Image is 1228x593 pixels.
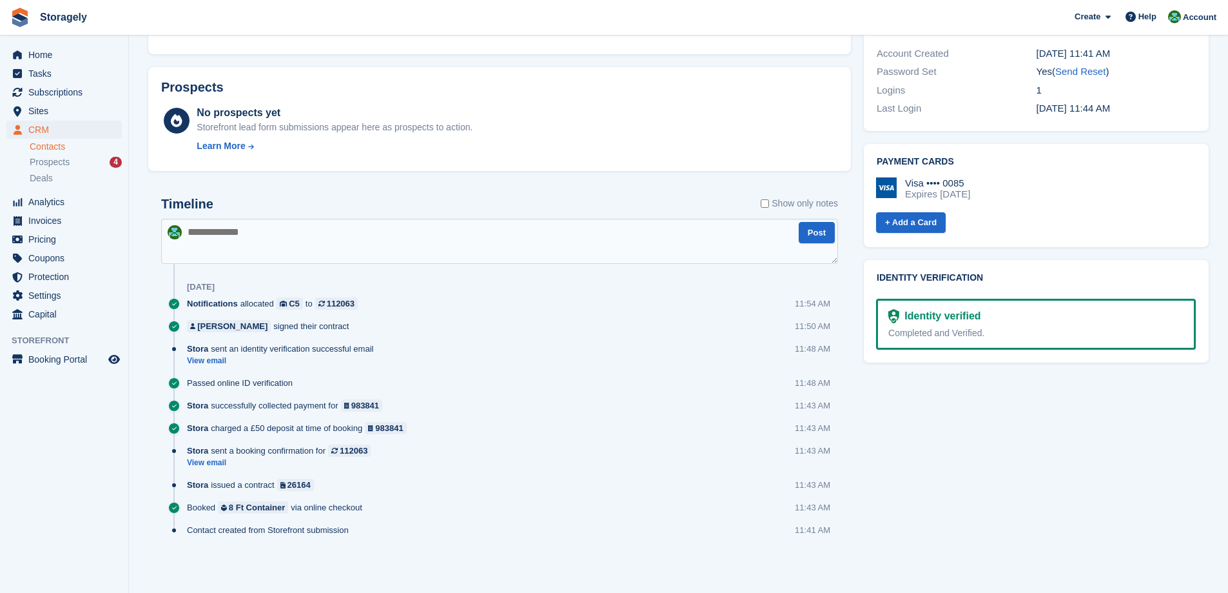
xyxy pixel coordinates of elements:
[28,286,106,305] span: Settings
[187,320,271,332] a: [PERSON_NAME]
[30,172,53,185] span: Deals
[187,377,299,389] div: Passed online ID verification
[28,102,106,120] span: Sites
[877,273,1196,283] h2: Identity verification
[876,212,946,234] a: + Add a Card
[351,399,379,412] div: 983841
[12,334,128,347] span: Storefront
[6,121,122,139] a: menu
[197,121,473,134] div: Storefront lead form submissions appear here as prospects to action.
[277,297,303,310] a: C5
[1168,10,1181,23] img: Notifications
[6,230,122,248] a: menu
[30,156,122,169] a: Prospects 4
[106,352,122,367] a: Preview store
[187,479,320,491] div: issued a contract
[187,422,208,434] span: Stora
[197,320,268,332] div: [PERSON_NAME]
[1138,10,1156,23] span: Help
[795,399,830,412] div: 11:43 AM
[795,297,830,310] div: 11:54 AM
[375,422,403,434] div: 983841
[341,399,383,412] a: 983841
[6,65,122,83] a: menu
[187,356,380,367] a: View email
[187,445,208,457] span: Stora
[28,230,106,248] span: Pricing
[1037,46,1196,61] div: [DATE] 11:41 AM
[197,139,473,153] a: Learn More
[289,297,300,310] div: C5
[877,101,1036,116] div: Last Login
[28,305,106,323] span: Capital
[1037,65,1196,79] div: Yes
[187,320,355,332] div: signed their contract
[877,83,1036,98] div: Logins
[795,320,830,332] div: 11:50 AM
[187,445,377,457] div: sent a booking confirmation for
[229,501,285,514] div: 8 Ft Container
[35,6,92,28] a: Storagely
[1037,103,1111,114] time: 2025-10-03 10:44:14 UTC
[6,193,122,211] a: menu
[187,524,355,536] div: Contact created from Storefront submission
[187,343,380,355] div: sent an identity verification successful email
[197,105,473,121] div: No prospects yet
[110,157,122,168] div: 4
[28,46,106,64] span: Home
[6,102,122,120] a: menu
[365,422,407,434] a: 983841
[187,282,215,292] div: [DATE]
[6,212,122,230] a: menu
[6,249,122,267] a: menu
[888,327,1184,340] div: Completed and Verified.
[1055,66,1106,77] a: Send Reset
[28,350,106,368] span: Booking Portal
[187,343,208,355] span: Stora
[6,46,122,64] a: menu
[28,193,106,211] span: Analytics
[28,212,106,230] span: Invoices
[6,305,122,323] a: menu
[877,157,1196,167] h2: Payment cards
[187,399,208,412] span: Stora
[187,501,369,514] div: Booked via online checkout
[6,268,122,286] a: menu
[328,445,371,457] a: 112063
[161,197,213,212] h2: Timeline
[899,308,980,324] div: Identity verified
[6,83,122,101] a: menu
[28,249,106,267] span: Coupons
[187,457,377,468] a: View email
[1183,11,1216,24] span: Account
[795,479,830,491] div: 11:43 AM
[288,479,311,491] div: 26164
[30,156,70,168] span: Prospects
[218,501,288,514] a: 8 Ft Container
[340,445,367,457] div: 112063
[876,177,897,198] img: Visa Logo
[1037,83,1196,98] div: 1
[197,139,245,153] div: Learn More
[315,297,358,310] a: 112063
[30,141,122,153] a: Contacts
[761,197,838,210] label: Show only notes
[28,121,106,139] span: CRM
[28,268,106,286] span: Protection
[6,286,122,305] a: menu
[905,188,970,200] div: Expires [DATE]
[327,297,355,310] div: 112063
[795,343,830,355] div: 11:48 AM
[6,350,122,368] a: menu
[795,501,830,514] div: 11:43 AM
[10,8,30,27] img: stora-icon-8386f47178a22dfd0bd8f6a31ec36ba5ce8667c1dd55bd0f319d3a0aa187defe.svg
[1075,10,1100,23] span: Create
[28,65,106,83] span: Tasks
[877,65,1036,79] div: Password Set
[877,46,1036,61] div: Account Created
[187,297,238,310] span: Notifications
[795,524,830,536] div: 11:41 AM
[761,197,769,210] input: Show only notes
[187,399,389,412] div: successfully collected payment for
[187,479,208,491] span: Stora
